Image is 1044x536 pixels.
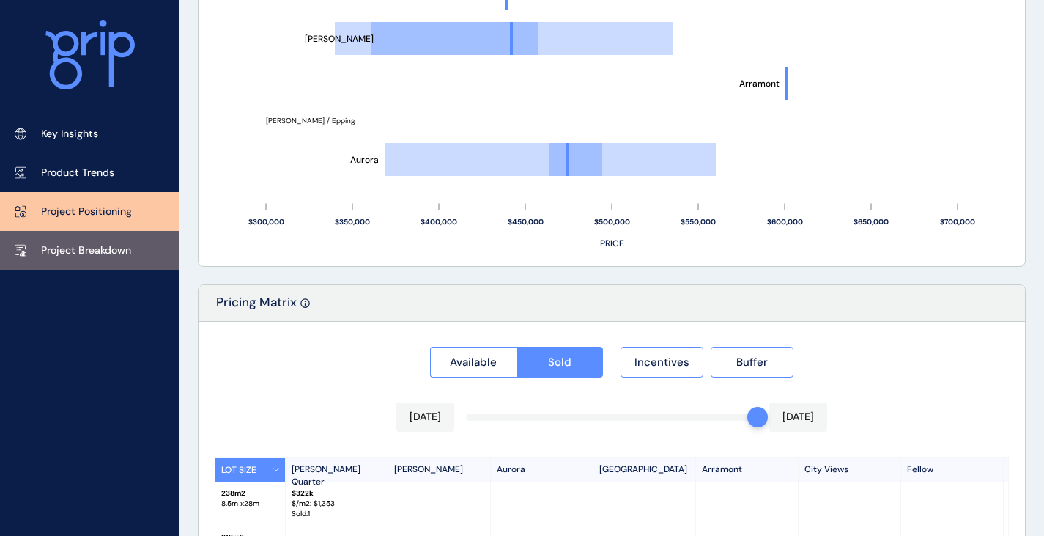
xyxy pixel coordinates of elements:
button: Incentives [621,347,703,378]
p: Project Positioning [41,205,132,219]
text: Aurora [350,154,379,166]
text: $300,000 [248,217,284,227]
text: $450,000 [508,217,544,227]
p: Fellow [901,458,1004,482]
text: Arramont [739,78,780,89]
button: Available [430,347,517,378]
p: [PERSON_NAME] [388,458,491,482]
p: City Views [799,458,901,482]
p: [DATE] [410,410,441,425]
p: [DATE] [782,410,814,425]
span: Available [450,355,497,370]
p: $ 322k [292,488,382,499]
p: Project Breakdown [41,243,131,258]
text: [PERSON_NAME] [305,33,374,45]
text: $650,000 [854,217,889,227]
p: Arramont [696,458,799,482]
text: $500,000 [594,217,630,227]
p: Key Insights [41,127,98,142]
p: $/m2: $ 1,353 [292,499,382,509]
span: Incentives [634,355,689,370]
p: [GEOGRAPHIC_DATA] [593,458,696,482]
button: Buffer [711,347,793,378]
p: Product Trends [41,166,114,180]
button: Sold [517,347,604,378]
p: Aurora [491,458,593,482]
text: $350,000 [335,217,370,227]
span: Buffer [736,355,768,370]
text: $600,000 [767,217,803,227]
span: Sold [548,355,571,370]
button: LOT SIZE [215,458,286,482]
text: $550,000 [681,217,716,227]
text: $400,000 [421,217,457,227]
text: $700,000 [940,217,975,227]
p: 238 m2 [221,488,279,499]
p: [PERSON_NAME] Quarter [286,458,388,482]
text: PRICE [600,238,624,249]
text: [PERSON_NAME] / Epping [266,116,355,125]
p: Pricing Matrix [216,294,297,321]
p: 8.5 m x 28 m [221,499,279,509]
p: Sold : 1 [292,509,382,519]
